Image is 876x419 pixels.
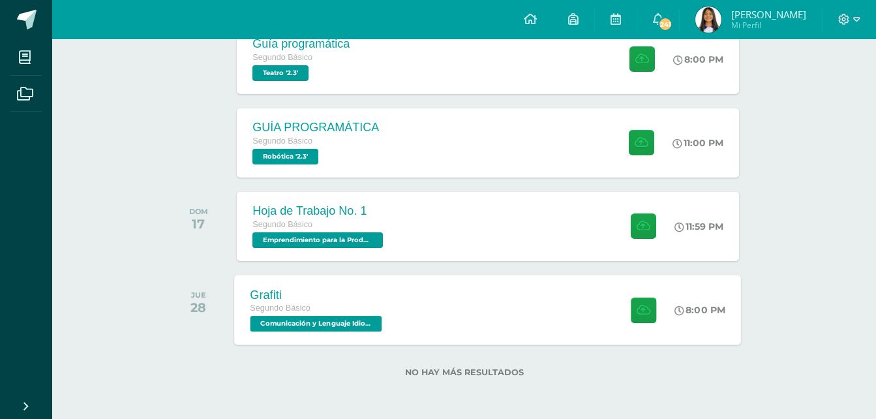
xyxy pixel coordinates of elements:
[252,53,312,62] span: Segundo Básico
[252,136,312,146] span: Segundo Básico
[252,37,350,51] div: Guía programática
[672,137,723,149] div: 11:00 PM
[252,232,383,248] span: Emprendimiento para la Productividad '2.3'
[731,20,806,31] span: Mi Perfil
[252,204,386,218] div: Hoja de Trabajo No. 1
[189,207,208,216] div: DOM
[252,149,318,164] span: Robótica '2.3'
[250,288,385,302] div: Grafiti
[190,300,206,315] div: 28
[658,17,672,31] span: 241
[674,221,723,232] div: 11:59 PM
[252,220,312,229] span: Segundo Básico
[673,54,723,65] div: 8:00 PM
[250,303,311,313] span: Segundo Básico
[252,121,379,134] div: GUÍA PROGRAMÁTICA
[695,7,721,33] img: c873000715c37a947182d8950bd14775.png
[252,65,309,81] span: Teatro '2.3'
[675,304,726,316] div: 8:00 PM
[190,290,206,300] div: JUE
[250,316,382,332] span: Comunicación y Lenguaje Idioma Español '2.3'
[169,367,759,377] label: No hay más resultados
[189,216,208,232] div: 17
[731,8,806,21] span: [PERSON_NAME]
